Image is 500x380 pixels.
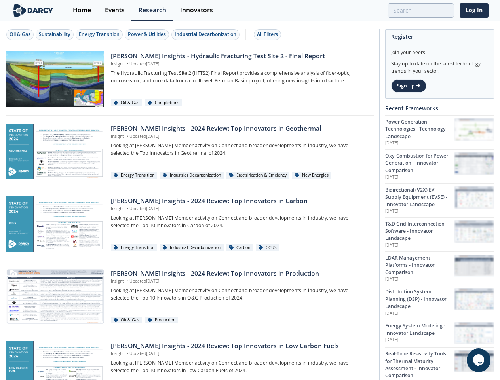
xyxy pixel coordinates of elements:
div: [PERSON_NAME] Insights - 2024 Review: Top Innovators in Low Carbon Fuels [111,341,368,351]
a: T&D Grid Interconnection Software - Innovator Landscape [DATE] T&D Grid Interconnection Software ... [385,217,494,251]
a: Power Generation Technologies - Technology Landscape [DATE] Power Generation Technologies - Techn... [385,115,494,149]
div: LDAR Management Platforms - Innovator Comparison [385,255,454,276]
div: Oil & Gas [111,317,142,324]
div: Oil & Gas [111,99,142,106]
p: [DATE] [385,242,454,249]
a: Bidirectional (V2X) EV Supply Equipment (EVSE) - Innovator Landscape [DATE] Bidirectional (V2X) E... [385,183,494,217]
button: Industrial Decarbonization [171,29,240,40]
div: Energy System Modeling - Innovator Landscape [385,322,454,337]
div: Join your peers [391,44,488,56]
div: Recent Frameworks [385,101,494,115]
p: Insight Updated [DATE] [111,206,368,212]
p: Insight Updated [DATE] [111,133,368,140]
div: [PERSON_NAME] Insights - 2024 Review: Top Innovators in Carbon [111,196,368,206]
div: [PERSON_NAME] Insights - 2024 Review: Top Innovators in Geothermal [111,124,368,133]
p: Insight Updated [DATE] [111,61,368,67]
div: Sustainability [39,31,70,38]
div: Oxy-Combustion for Power Generation - Innovator Comparison [385,152,454,174]
div: Events [105,7,125,13]
p: Insight Updated [DATE] [111,351,368,357]
div: Electrification & Efficiency [226,172,289,179]
a: Darcy Insights - 2024 Review: Top Innovators in Carbon preview [PERSON_NAME] Insights - 2024 Revi... [6,196,374,252]
div: Innovators [180,7,213,13]
button: Oil & Gas [6,29,34,40]
a: Oxy-Combustion for Power Generation - Innovator Comparison [DATE] Oxy-Combustion for Power Genera... [385,149,494,183]
div: Power & Utilities [128,31,166,38]
p: [DATE] [385,140,454,146]
div: Power Generation Technologies - Technology Landscape [385,118,454,140]
button: Energy Transition [76,29,123,40]
p: The Hydraulic Fracturing Test Site 2 (HFTS2) Final Report provides a comprehensive analysis of fi... [111,70,368,84]
input: Advanced Search [388,3,454,18]
div: Oil & Gas [10,31,30,38]
p: Looking at [PERSON_NAME] Member activity on Connect and broader developments in industry, we have... [111,215,368,229]
iframe: chat widget [467,348,492,372]
p: [DATE] [385,208,454,215]
button: Power & Utilities [125,29,169,40]
p: [DATE] [385,174,454,180]
span: • [125,133,129,139]
div: New Energies [292,172,331,179]
p: [DATE] [385,337,454,343]
div: Distribution System Planning (DSP) - Innovator Landscape [385,288,454,310]
a: LDAR Management Platforms - Innovator Comparison [DATE] LDAR Management Platforms - Innovator Com... [385,251,494,285]
a: Log In [460,3,489,18]
span: • [125,61,129,66]
p: [DATE] [385,310,454,317]
p: Looking at [PERSON_NAME] Member activity on Connect and broader developments in industry, we have... [111,287,368,302]
div: [PERSON_NAME] Insights - 2024 Review: Top Innovators in Production [111,269,368,278]
img: logo-wide.svg [12,4,55,17]
p: Insight Updated [DATE] [111,278,368,285]
div: Energy Transition [79,31,120,38]
div: Energy Transition [111,172,157,179]
div: Real-Time Resistivity Tools for Thermal Maturity Assessment - Innovator Comparison [385,350,454,380]
button: All Filters [254,29,281,40]
div: [PERSON_NAME] Insights - Hydraulic Fracturing Test Site 2 - Final Report [111,51,368,61]
div: Bidirectional (V2X) EV Supply Equipment (EVSE) - Innovator Landscape [385,186,454,208]
div: Register [391,30,488,44]
div: Home [73,7,91,13]
p: [DATE] [385,276,454,283]
p: Looking at [PERSON_NAME] Member activity on Connect and broader developments in industry, we have... [111,359,368,374]
div: T&D Grid Interconnection Software - Innovator Landscape [385,220,454,242]
a: Energy System Modeling - Innovator Landscape [DATE] Energy System Modeling - Innovator Landscape ... [385,319,494,347]
a: Darcy Insights - 2024 Review: Top Innovators in Production preview [PERSON_NAME] Insights - 2024 ... [6,269,374,324]
div: Carbon [226,244,253,251]
span: • [125,351,129,356]
div: Industrial Decarbonization [160,244,224,251]
button: Sustainability [36,29,74,40]
span: • [125,206,129,211]
div: Completions [145,99,182,106]
div: Industrial Decarbonization [175,31,236,38]
p: Looking at [PERSON_NAME] Member activity on Connect and broader developments in industry, we have... [111,142,368,157]
a: Darcy Insights - Hydraulic Fracturing Test Site 2 - Final Report preview [PERSON_NAME] Insights -... [6,51,374,107]
div: Research [139,7,166,13]
div: Stay up to date on the latest technology trends in your sector. [391,56,488,75]
div: Industrial Decarbonization [160,172,224,179]
a: Darcy Insights - 2024 Review: Top Innovators in Geothermal preview [PERSON_NAME] Insights - 2024 ... [6,124,374,179]
div: All Filters [257,31,278,38]
a: Distribution System Planning (DSP) - Innovator Landscape [DATE] Distribution System Planning (DSP... [385,285,494,319]
div: Production [145,317,178,324]
div: Energy Transition [111,244,157,251]
span: • [125,278,129,284]
div: CCUS [256,244,279,251]
a: Sign Up [391,79,426,93]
